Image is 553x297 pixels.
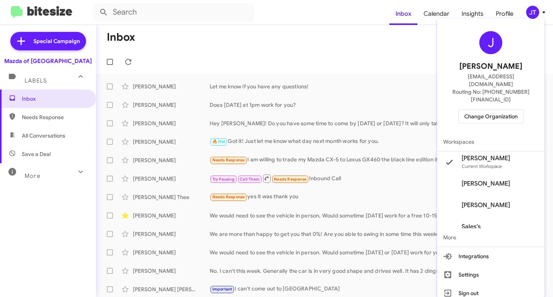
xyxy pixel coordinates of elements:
[459,60,522,73] span: [PERSON_NAME]
[437,247,545,265] button: Integrations
[458,110,524,123] button: Change Organization
[446,73,535,88] span: [EMAIL_ADDRESS][DOMAIN_NAME]
[437,265,545,284] button: Settings
[437,228,545,247] span: More
[462,223,481,231] span: Sales's
[446,88,535,103] span: Routing No: [PHONE_NUMBER][FINANCIAL_ID]
[464,110,518,123] span: Change Organization
[462,154,510,162] span: [PERSON_NAME]
[462,180,510,187] span: [PERSON_NAME]
[462,163,502,169] span: Current Workspace
[462,201,510,209] span: [PERSON_NAME]
[479,31,502,54] div: J
[437,133,545,151] span: Workspaces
